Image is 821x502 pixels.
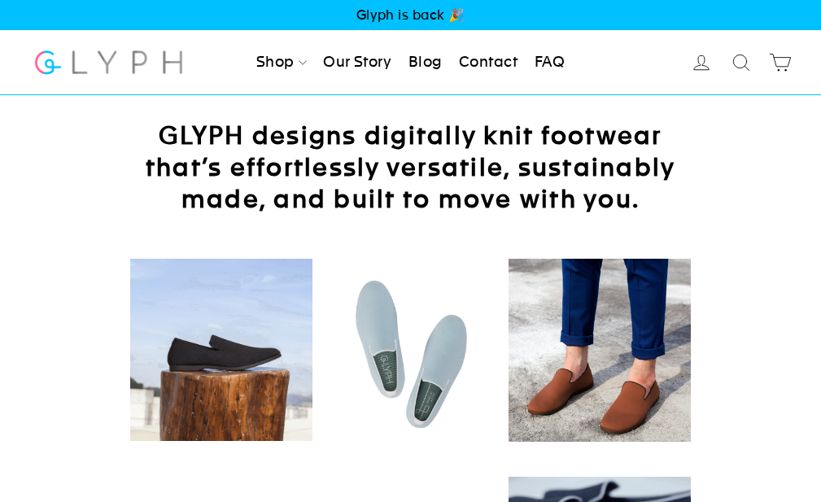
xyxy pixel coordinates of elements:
a: Contact [452,45,524,81]
a: FAQ [528,45,571,81]
a: Blog [402,45,449,81]
a: Our Story [317,45,398,81]
a: Shop [250,45,313,81]
img: Glyph [33,41,185,84]
h2: GLYPH designs digitally knit footwear that’s effortlessly versatile, sustainably made, and built ... [122,120,699,215]
ul: Primary [250,45,571,81]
